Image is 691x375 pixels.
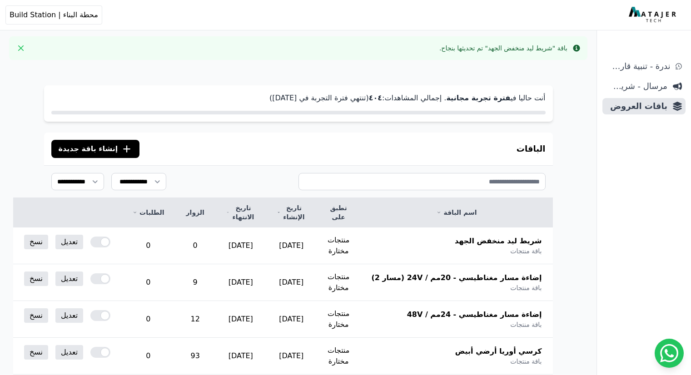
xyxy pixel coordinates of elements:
[24,345,48,360] a: نسخ
[175,198,215,227] th: الزوار
[175,301,215,338] td: 12
[317,227,361,264] td: منتجات مختارة
[215,227,266,264] td: [DATE]
[55,345,83,360] a: تعديل
[371,208,542,217] a: اسم الباقة
[175,338,215,375] td: 93
[121,264,175,301] td: 0
[175,227,215,264] td: 0
[266,338,317,375] td: [DATE]
[55,308,83,323] a: تعديل
[606,80,667,93] span: مرسال - شريط دعاية
[371,272,542,283] span: إضاءة مسار مغناطيسي - 20مم / 24V (مسار 2)
[510,247,542,256] span: باقة منتجات
[446,94,510,102] strong: فترة تجربة مجانية
[629,7,678,23] img: MatajerTech Logo
[175,264,215,301] td: 9
[51,93,546,104] p: أنت حاليا في . إجمالي المشاهدات: (تنتهي فترة التجربة في [DATE])
[59,143,118,154] span: إنشاء باقة جديدة
[24,235,48,249] a: نسخ
[369,94,382,102] strong: ٤۰٤
[24,271,48,286] a: نسخ
[317,338,361,375] td: منتجات مختارة
[266,264,317,301] td: [DATE]
[606,100,667,113] span: باقات العروض
[215,264,266,301] td: [DATE]
[455,346,542,357] span: كرسي أوريا أرضي أبيض
[317,301,361,338] td: منتجات مختارة
[606,60,670,73] span: ندرة - تنبية قارب علي النفاذ
[24,308,48,323] a: نسخ
[132,208,164,217] a: الطلبات
[407,309,542,320] span: إضاءة مسار مغناطيسي - 24مم / 48V
[455,236,542,247] span: شريط ليد منخفض الجهد
[266,301,317,338] td: [DATE]
[510,283,542,292] span: باقة منتجات
[277,203,306,222] a: تاريخ الإنشاء
[510,357,542,366] span: باقة منتجات
[51,140,140,158] button: إنشاء باقة جديدة
[55,235,83,249] a: تعديل
[55,271,83,286] a: تعديل
[266,227,317,264] td: [DATE]
[215,338,266,375] td: [DATE]
[226,203,255,222] a: تاريخ الانتهاء
[5,5,102,25] button: محطة البناء | Build Station
[510,320,542,329] span: باقة منتجات
[317,198,361,227] th: تطبق على
[14,41,28,55] button: Close
[121,338,175,375] td: 0
[121,301,175,338] td: 0
[439,44,567,53] div: باقة "شريط ليد منخفض الجهد" تم تحديثها بنجاح.
[10,10,98,20] span: محطة البناء | Build Station
[215,301,266,338] td: [DATE]
[121,227,175,264] td: 0
[517,143,546,155] h3: الباقات
[317,264,361,301] td: منتجات مختارة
